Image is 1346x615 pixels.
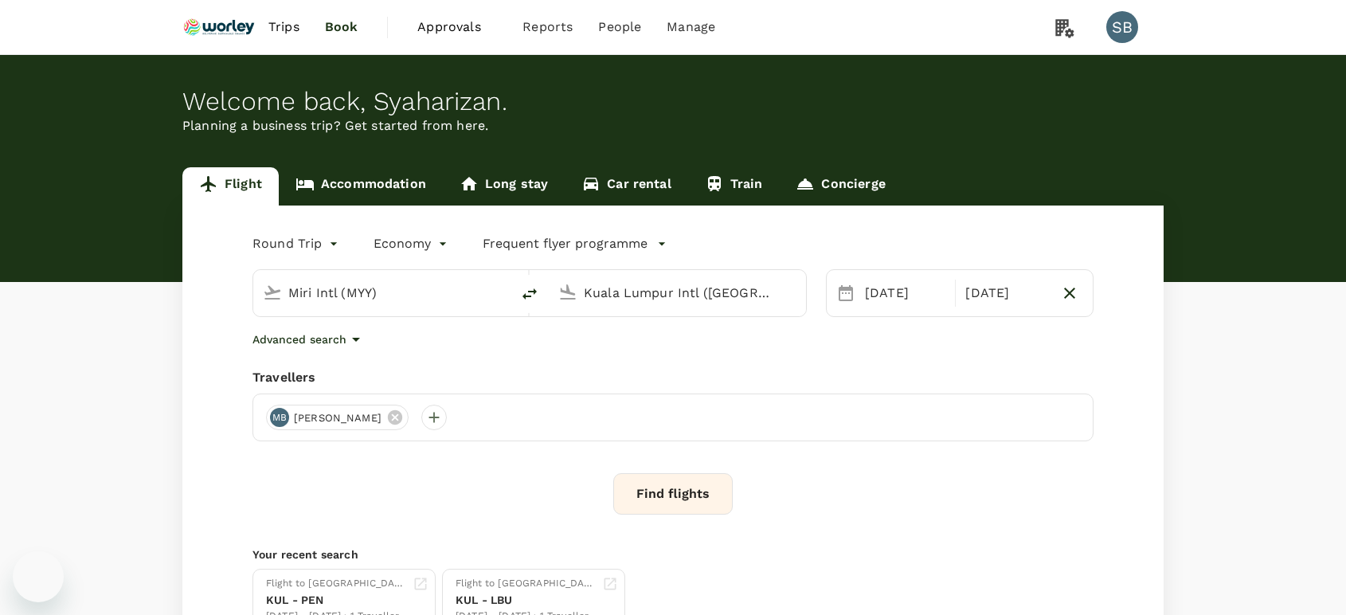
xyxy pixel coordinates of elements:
a: Long stay [443,167,565,206]
span: Approvals [417,18,497,37]
div: Flight to [GEOGRAPHIC_DATA] [456,576,596,592]
div: Round Trip [252,231,342,257]
span: Book [325,18,358,37]
input: Going to [584,280,773,305]
button: Find flights [613,473,733,515]
div: KUL - PEN [266,592,406,609]
p: Planning a business trip? Get started from here. [182,116,1164,135]
span: Reports [522,18,573,37]
div: [DATE] [959,277,1052,309]
div: MB[PERSON_NAME] [266,405,409,430]
a: Concierge [779,167,902,206]
span: [PERSON_NAME] [284,410,391,426]
div: Travellers [252,368,1094,387]
a: Train [688,167,780,206]
a: Accommodation [279,167,443,206]
p: Your recent search [252,546,1094,562]
div: [DATE] [859,277,952,309]
iframe: Button to launch messaging window [13,551,64,602]
span: Manage [667,18,715,37]
button: Open [499,291,503,294]
span: People [598,18,641,37]
button: delete [511,275,549,313]
div: Flight to [GEOGRAPHIC_DATA] [266,576,406,592]
button: Open [795,291,798,294]
div: KUL - LBU [456,592,596,609]
a: Flight [182,167,279,206]
div: SB [1106,11,1138,43]
span: Trips [268,18,299,37]
p: Frequent flyer programme [483,234,648,253]
button: Frequent flyer programme [483,234,667,253]
a: Car rental [565,167,688,206]
div: MB [270,408,289,427]
img: Ranhill Worley Sdn Bhd [182,10,256,45]
input: Depart from [288,280,477,305]
p: Advanced search [252,331,346,347]
div: Economy [374,231,451,257]
button: Advanced search [252,330,366,349]
div: Welcome back , Syaharizan . [182,87,1164,116]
